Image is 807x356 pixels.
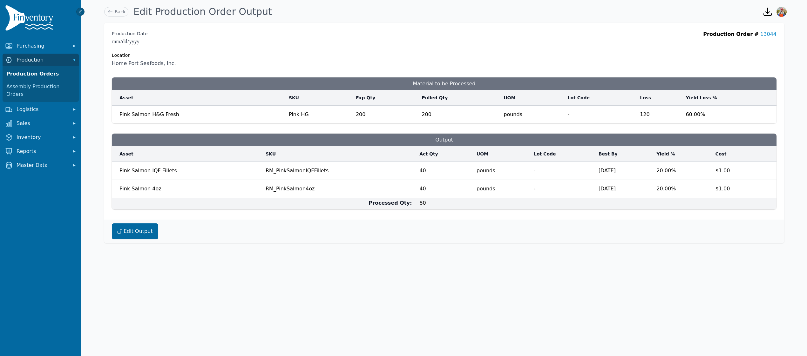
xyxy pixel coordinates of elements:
th: Yield % [653,146,711,162]
button: Edit Output [112,223,158,239]
span: Production [17,56,67,64]
a: Back [104,7,128,16]
th: Lot Code [530,146,595,162]
span: 80 [419,200,426,206]
button: Production [3,54,79,66]
th: Act Qty [416,146,473,162]
span: Pink Salmon H&G Fresh [119,111,179,117]
span: Purchasing [17,42,67,50]
div: Location [112,52,176,58]
td: 60.00 [682,106,776,124]
th: Asset [112,90,285,106]
span: - [568,108,633,118]
span: 200 [422,107,496,118]
span: Reports [17,148,67,155]
span: pounds [504,107,560,118]
td: Processed Qty: [112,198,416,210]
td: 200 [352,106,418,124]
img: Finventory [5,5,56,33]
th: Loss [636,90,682,106]
button: Sales [3,117,79,130]
span: pounds [477,163,526,175]
button: Inventory [3,131,79,144]
th: SKU [262,146,416,162]
span: [DATE] [599,163,649,175]
a: Production Orders [4,68,78,80]
span: Master Data [17,162,67,169]
th: UOM [473,146,530,162]
h3: Material to be Processed [112,77,776,90]
span: 40 [419,181,469,193]
label: Production Date [112,30,147,37]
td: 20.00 [653,162,711,180]
button: Purchasing [3,40,79,52]
span: Pink Salmon 4oz [119,182,258,193]
button: Master Data [3,159,79,172]
a: 13044 [760,31,776,37]
span: Production Order # [703,31,759,37]
td: 120 [636,106,682,124]
span: % [671,186,676,192]
th: Lot Code [564,90,636,106]
td: 20.00 [653,180,711,198]
td: RM_PinkSalmon4oz [262,180,416,198]
h1: Edit Production Order Output [133,6,272,17]
th: Yield Loss % [682,90,776,106]
th: Asset [112,146,262,162]
td: Pink HG [285,106,352,124]
span: % [700,111,705,117]
button: Logistics [3,103,79,116]
span: Inventory [17,134,67,141]
th: Pulled Qty [418,90,500,106]
img: Sera Wheeler [776,7,787,17]
th: Exp Qty [352,90,418,106]
span: 40 [419,163,469,175]
th: UOM [500,90,564,106]
th: SKU [285,90,352,106]
span: $1.00 [715,164,756,175]
button: Reports [3,145,79,158]
span: Sales [17,120,67,127]
th: Best By [595,146,653,162]
span: Pink Salmon IQF Fillets [119,164,258,175]
span: $1.00 [715,182,756,193]
span: - [534,181,591,193]
h3: Output [112,134,776,146]
span: - [534,163,591,175]
a: Assembly Production Orders [4,80,78,101]
td: RM_PinkSalmonIQFFillets [262,162,416,180]
span: % [671,168,676,174]
span: Home Port Seafoods, Inc. [112,60,176,67]
span: [DATE] [599,181,649,193]
th: Cost [712,146,760,162]
span: pounds [477,181,526,193]
span: Logistics [17,106,67,113]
